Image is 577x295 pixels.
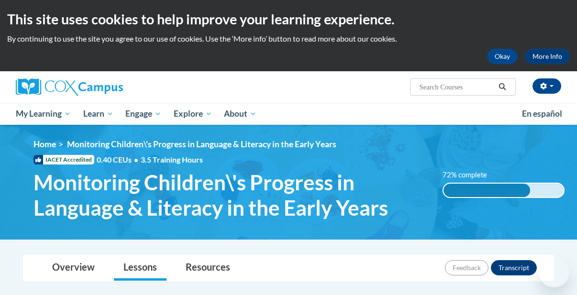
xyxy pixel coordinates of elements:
a: Learn [77,103,120,125]
span: Monitoring Children\'s Progress in Language & Literacy in the Early Years [33,170,428,220]
span: My Learning [16,108,71,120]
a: More Info [525,49,570,64]
a: Explore [167,103,218,125]
a: About [218,103,263,125]
p: By continuing to use the site you agree to our use of cookies. Use the ‘More info’ button to read... [7,33,570,44]
button: Okay [487,49,518,64]
span: IACET Accredited [33,155,94,164]
span: Explore [174,108,212,120]
span: Learn [83,108,113,120]
span: 3.5 Training Hours [141,155,203,164]
button: Search [495,81,510,93]
span: Engage [125,108,161,120]
span: 0.40 CEUs [97,154,141,165]
a: Lessons [114,255,166,281]
span: En español [522,109,562,119]
span: Monitoring Children\'s Progress in Language & Literacy in the Early Years [67,139,336,149]
button: Transcript [491,260,537,275]
span: About [224,108,256,120]
span: • [134,155,138,164]
a: Resources [176,255,240,281]
a: En español [516,104,568,124]
a: Home [33,139,56,149]
label: 72% complete [443,170,498,180]
button: Feedback [445,260,488,275]
iframe: Button to launch messaging window [539,257,569,287]
a: Cox Campus [16,78,188,96]
div: 72% complete [444,184,530,197]
input: Search Courses [419,81,495,93]
div: Main menu [9,103,568,125]
a: My Learning [10,103,77,125]
a: Overview [43,255,104,281]
button: Account Settings [533,78,561,94]
img: Cox Campus [16,78,123,96]
h2: This site uses cookies to help improve your learning experience. [7,10,570,29]
a: Engage [119,103,167,125]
